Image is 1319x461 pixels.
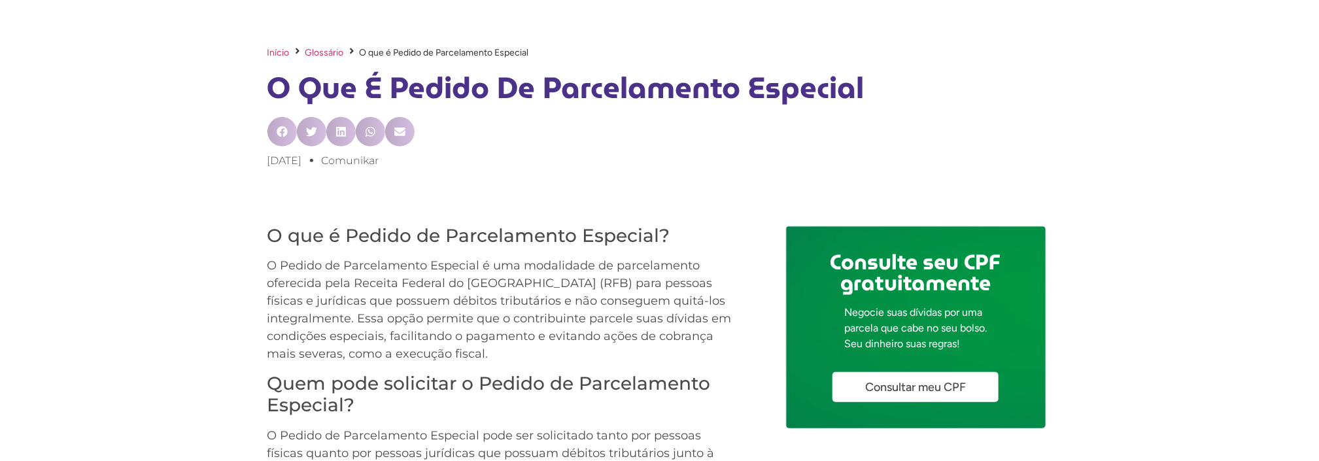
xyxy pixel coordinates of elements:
div: Compartilhar no twitter [297,117,326,146]
h2: Consulte seu CPF gratuitamente [831,252,1001,294]
a: Início [267,46,290,60]
a: [DATE] [267,153,302,169]
a: Consultar meu CPF [832,372,999,402]
div: Compartilhar no whatsapp [356,117,385,146]
span: Consultar meu CPF [865,381,966,393]
a: Glossário [305,46,344,60]
time: [DATE] [267,154,302,167]
span: O que é Pedido de Parcelamento Especial [360,46,529,60]
a: comunikar [322,153,379,169]
div: Compartilhar no linkedin [326,117,356,146]
p: Negocie suas dívidas por uma parcela que cabe no seu bolso. Seu dinheiro suas regras! [844,305,987,352]
h3: Quem pode solicitar o Pedido de Parcelamento Especial? [267,373,741,417]
div: Compartilhar no facebook [267,117,297,146]
h3: O que é Pedido de Parcelamento Especial? [267,225,741,247]
p: O Pedido de Parcelamento Especial é uma modalidade de parcelamento oferecida pela Receita Federal... [267,257,741,363]
div: Compartilhar no email [385,117,415,146]
h1: O que é Pedido de Parcelamento Especial [267,66,1052,111]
